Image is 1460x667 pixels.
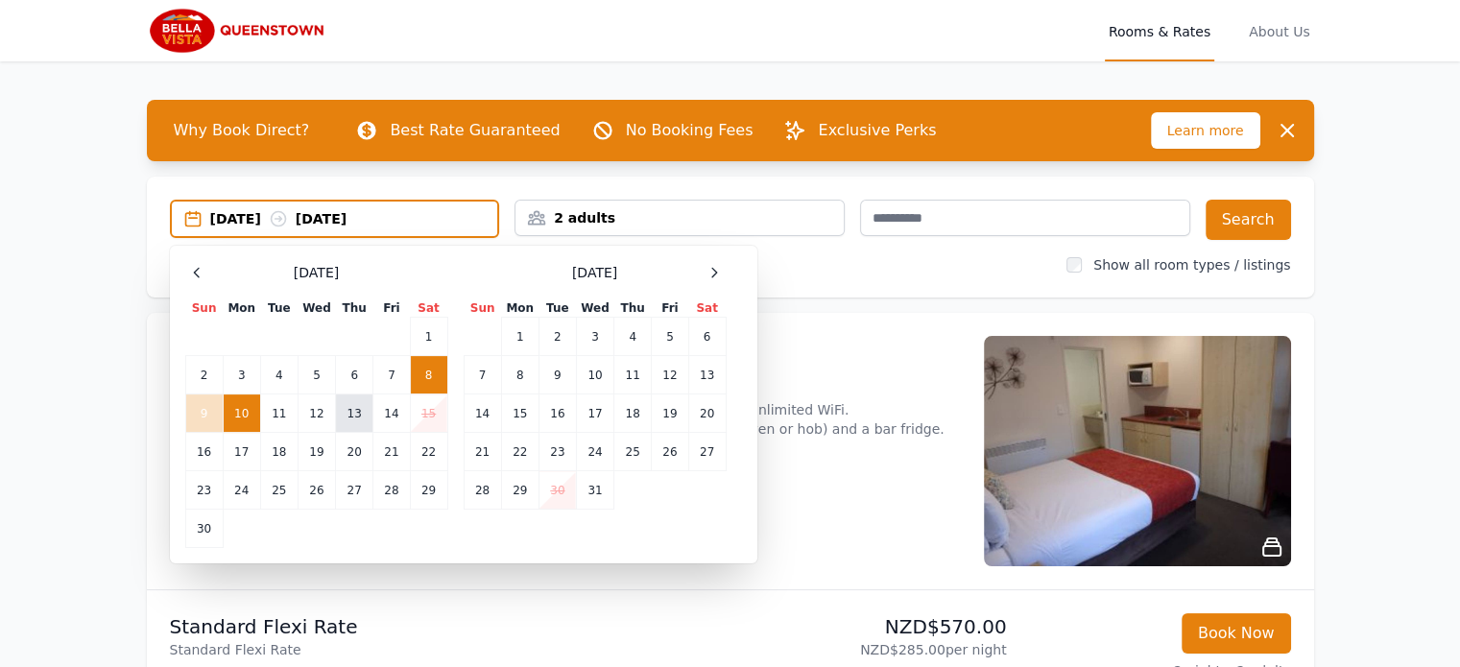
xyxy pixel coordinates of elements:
td: 18 [614,394,652,433]
th: Tue [539,299,576,318]
td: 20 [688,394,726,433]
td: 12 [652,356,688,394]
td: 20 [336,433,373,471]
td: 9 [185,394,223,433]
td: 2 [185,356,223,394]
span: [DATE] [294,263,339,282]
td: 29 [501,471,539,510]
p: Exclusive Perks [818,119,936,142]
td: 7 [464,356,501,394]
div: 2 adults [515,208,844,227]
th: Thu [614,299,652,318]
td: 26 [652,433,688,471]
div: [DATE] [DATE] [210,209,498,228]
p: Standard Flexi Rate [170,640,723,659]
td: 30 [539,471,576,510]
button: Book Now [1182,613,1291,654]
th: Sat [410,299,447,318]
td: 4 [614,318,652,356]
span: Learn more [1151,112,1260,149]
td: 30 [185,510,223,548]
td: 19 [652,394,688,433]
td: 28 [464,471,501,510]
th: Wed [576,299,613,318]
td: 12 [298,394,335,433]
td: 3 [223,356,260,394]
td: 26 [298,471,335,510]
td: 19 [298,433,335,471]
td: 27 [688,433,726,471]
td: 5 [652,318,688,356]
p: NZD$285.00 per night [738,640,1007,659]
img: Bella Vista Queenstown [147,8,331,54]
td: 23 [539,433,576,471]
td: 31 [576,471,613,510]
td: 11 [260,394,298,433]
td: 24 [223,471,260,510]
span: [DATE] [572,263,617,282]
td: 14 [373,394,410,433]
td: 15 [501,394,539,433]
td: 6 [688,318,726,356]
td: 28 [373,471,410,510]
td: 6 [336,356,373,394]
span: Why Book Direct? [158,111,325,150]
td: 29 [410,471,447,510]
th: Thu [336,299,373,318]
td: 21 [464,433,501,471]
p: Standard Flexi Rate [170,613,723,640]
th: Sun [464,299,501,318]
td: 2 [539,318,576,356]
th: Fri [373,299,410,318]
td: 9 [539,356,576,394]
td: 11 [614,356,652,394]
td: 3 [576,318,613,356]
td: 18 [260,433,298,471]
p: Best Rate Guaranteed [390,119,560,142]
td: 10 [576,356,613,394]
th: Mon [223,299,260,318]
td: 23 [185,471,223,510]
td: 13 [688,356,726,394]
td: 4 [260,356,298,394]
td: 27 [336,471,373,510]
td: 22 [501,433,539,471]
td: 16 [539,394,576,433]
td: 21 [373,433,410,471]
td: 17 [576,394,613,433]
th: Fri [652,299,688,318]
th: Tue [260,299,298,318]
td: 25 [260,471,298,510]
td: 1 [501,318,539,356]
th: Sun [185,299,223,318]
td: 14 [464,394,501,433]
p: NZD$570.00 [738,613,1007,640]
button: Search [1206,200,1291,240]
td: 5 [298,356,335,394]
td: 16 [185,433,223,471]
th: Sat [688,299,726,318]
td: 24 [576,433,613,471]
td: 25 [614,433,652,471]
th: Mon [501,299,539,318]
td: 8 [501,356,539,394]
td: 15 [410,394,447,433]
td: 13 [336,394,373,433]
td: 8 [410,356,447,394]
label: Show all room types / listings [1093,257,1290,273]
td: 17 [223,433,260,471]
td: 7 [373,356,410,394]
p: No Booking Fees [626,119,754,142]
td: 10 [223,394,260,433]
td: 1 [410,318,447,356]
th: Wed [298,299,335,318]
td: 22 [410,433,447,471]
